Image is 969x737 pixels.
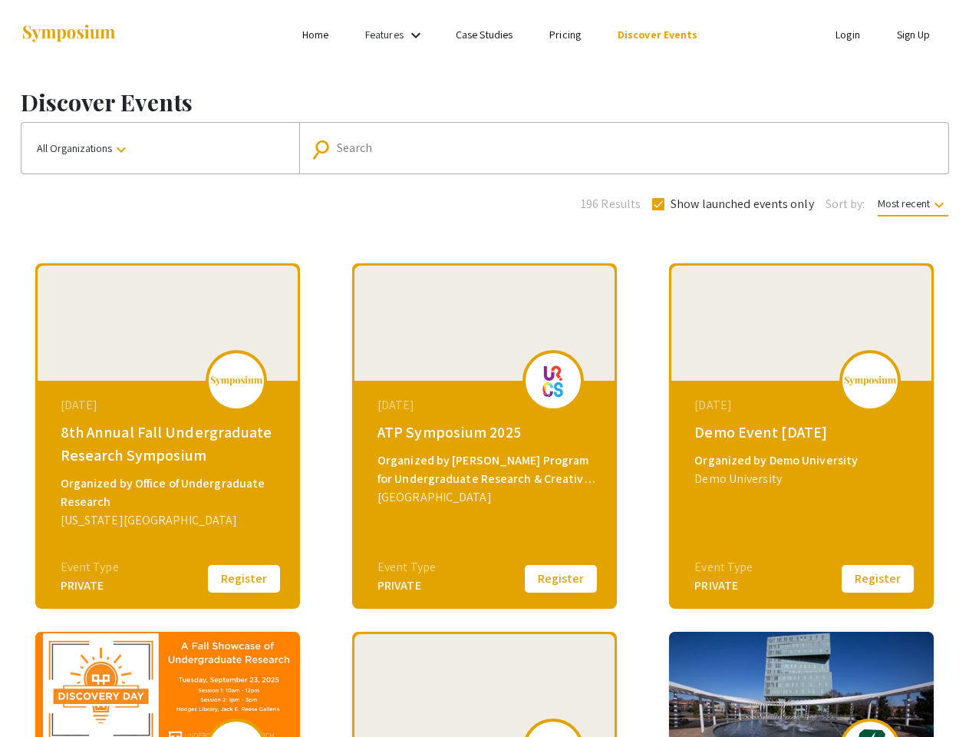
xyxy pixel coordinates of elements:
div: [DATE] [694,396,912,415]
img: atp2025_eventLogo_56bb79_.png [530,361,576,399]
button: All Organizations [21,123,299,174]
span: Sort by: [826,195,865,213]
div: [US_STATE][GEOGRAPHIC_DATA] [61,511,279,530]
span: Show launched events only [671,195,814,213]
div: Demo Event [DATE] [694,421,912,444]
button: Register [522,563,599,595]
div: Organized by Demo University [694,451,912,470]
a: Sign Up [897,28,931,41]
span: All Organizations [37,141,130,155]
div: PRIVATE [694,577,753,595]
span: 196 Results [581,195,641,213]
div: Event Type [61,558,119,577]
a: Pricing [549,28,581,41]
mat-icon: Expand Features list [407,26,425,45]
button: Register [839,563,916,595]
img: logo_v2.png [209,375,263,386]
mat-icon: Search [314,136,336,163]
div: [DATE] [377,396,595,415]
div: PRIVATE [61,577,119,595]
div: [GEOGRAPHIC_DATA] [377,488,595,507]
iframe: Chat [12,668,65,725]
div: PRIVATE [377,577,436,595]
button: Register [206,563,282,595]
a: Case Studies [456,28,513,41]
button: Most recent [865,190,961,217]
span: Most recent [878,197,948,216]
h1: Discover Events [21,88,949,116]
div: Event Type [377,558,436,577]
div: Demo University [694,470,912,488]
div: Event Type [694,558,753,577]
a: Login [836,28,860,41]
a: Home [302,28,328,41]
div: [DATE] [61,396,279,415]
div: ATP Symposium 2025 [377,421,595,444]
div: Organized by [PERSON_NAME] Program for Undergraduate Research & Creative Scholarship [377,451,595,488]
img: Symposium by ForagerOne [21,24,117,45]
div: 8th Annual Fall Undergraduate Research Symposium [61,421,279,467]
a: Features [365,28,404,41]
img: logo_v2.png [843,375,897,386]
div: Organized by Office of Undergraduate Research [61,474,279,511]
a: Discover Events [618,28,698,41]
mat-icon: keyboard_arrow_down [112,140,130,159]
mat-icon: keyboard_arrow_down [930,196,948,214]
